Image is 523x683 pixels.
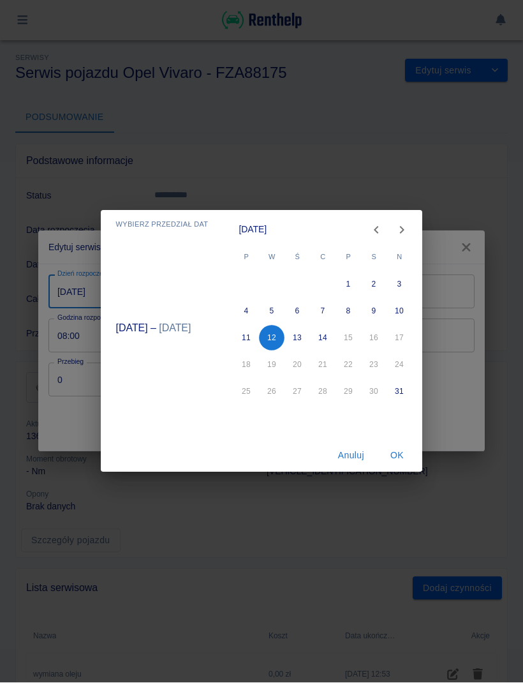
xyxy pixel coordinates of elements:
[387,299,413,324] button: 10
[239,223,267,237] div: [DATE]
[362,245,385,271] span: sobota
[235,245,258,271] span: poniedziałek
[286,245,309,271] span: środa
[336,272,362,297] button: 1
[311,299,336,324] button: 7
[387,379,413,405] button: 31
[260,245,283,271] span: wtorek
[388,245,411,271] span: niedziela
[285,299,311,324] button: 6
[336,299,362,324] button: 8
[260,326,285,351] button: 12
[376,444,417,468] button: OK
[159,322,191,335] button: [DATE]
[234,299,260,324] button: 4
[364,218,389,243] button: Previous month
[337,245,360,271] span: piątek
[285,326,311,351] button: 13
[362,299,387,324] button: 9
[116,221,209,229] span: Wybierz przedział dat
[389,218,415,243] button: Next month
[387,272,413,297] button: 3
[260,299,285,324] button: 5
[330,444,371,468] button: Anuluj
[148,322,159,335] h5: –
[116,322,148,335] button: [DATE]
[234,326,260,351] button: 11
[311,245,334,271] span: czwartek
[311,326,336,351] button: 14
[362,272,387,297] button: 2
